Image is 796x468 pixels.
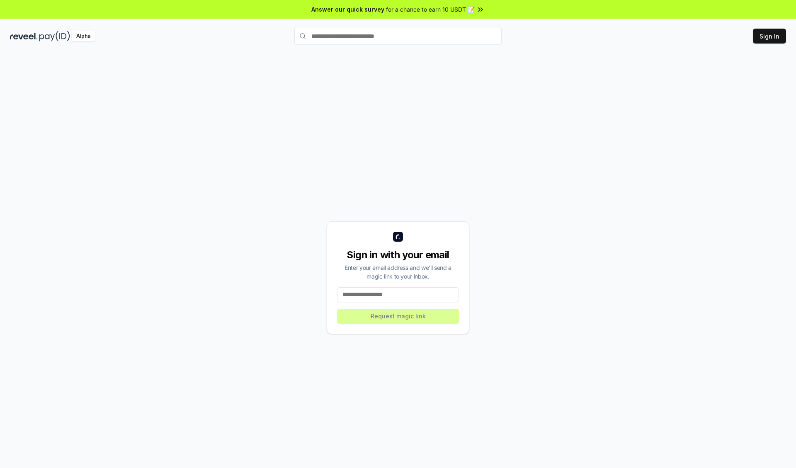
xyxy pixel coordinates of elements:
div: Enter your email address and we’ll send a magic link to your inbox. [337,263,459,281]
img: reveel_dark [10,31,38,41]
img: logo_small [393,232,403,242]
img: pay_id [39,31,70,41]
button: Sign In [753,29,786,44]
div: Sign in with your email [337,248,459,262]
span: Answer our quick survey [311,5,384,14]
div: Alpha [72,31,95,41]
span: for a chance to earn 10 USDT 📝 [386,5,475,14]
